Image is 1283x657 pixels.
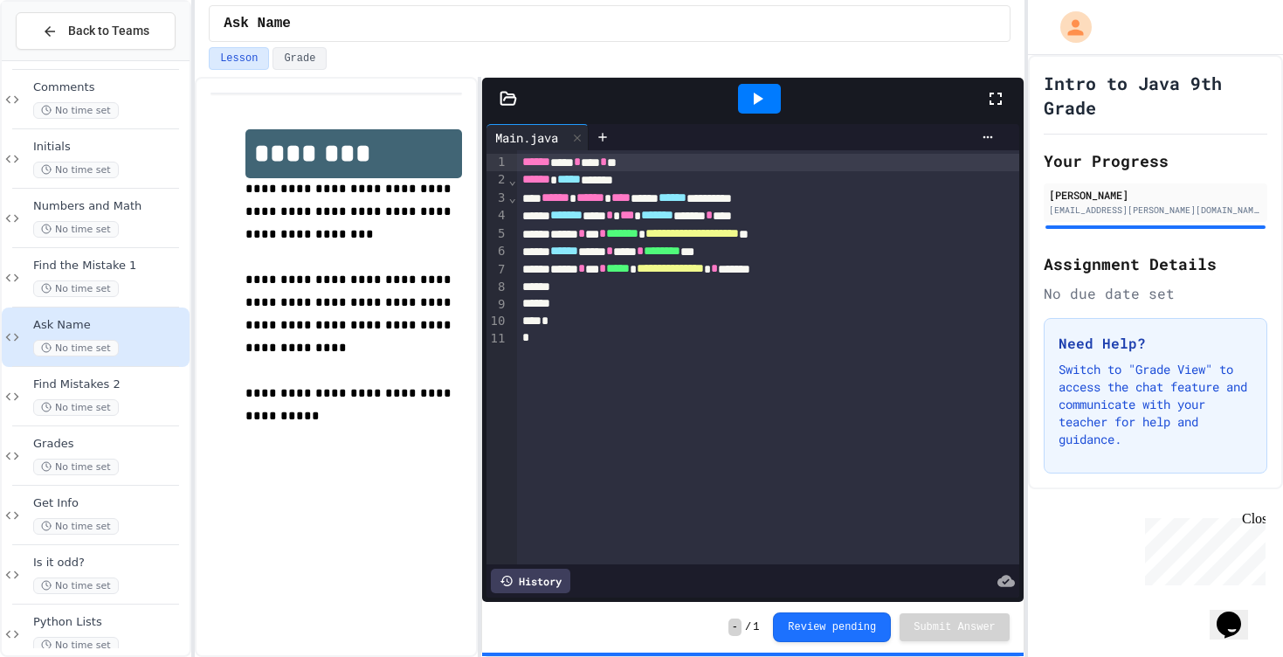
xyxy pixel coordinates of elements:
[491,569,570,593] div: History
[486,190,508,207] div: 3
[33,199,186,214] span: Numbers and Math
[272,47,327,70] button: Grade
[1044,283,1267,304] div: No due date set
[1044,149,1267,173] h2: Your Progress
[486,279,508,296] div: 8
[1042,7,1096,47] div: My Account
[16,12,176,50] button: Back to Teams
[1138,511,1266,585] iframe: chat widget
[33,318,186,333] span: Ask Name
[7,7,121,111] div: Chat with us now!Close
[33,102,119,119] span: No time set
[1049,187,1262,203] div: [PERSON_NAME]
[33,518,119,535] span: No time set
[507,173,516,187] span: Fold line
[1059,361,1252,448] p: Switch to "Grade View" to access the chat feature and communicate with your teacher for help and ...
[486,225,508,243] div: 5
[1044,252,1267,276] h2: Assignment Details
[33,280,119,297] span: No time set
[33,437,186,452] span: Grades
[33,459,119,475] span: No time set
[1044,71,1267,120] h1: Intro to Java 9th Grade
[1059,333,1252,354] h3: Need Help?
[33,637,119,654] span: No time set
[33,80,186,95] span: Comments
[68,22,149,40] span: Back to Teams
[33,377,186,392] span: Find Mistakes 2
[33,556,186,571] span: Is it odd?
[33,615,186,630] span: Python Lists
[33,577,119,594] span: No time set
[507,190,516,204] span: Fold line
[33,221,119,238] span: No time set
[745,620,751,634] span: /
[486,154,508,171] div: 1
[33,340,119,356] span: No time set
[753,620,759,634] span: 1
[728,619,742,636] span: -
[33,399,119,416] span: No time set
[486,207,508,225] div: 4
[33,259,186,273] span: Find the Mistake 1
[486,261,508,279] div: 7
[486,124,589,150] div: Main.java
[773,612,891,642] button: Review pending
[224,13,291,34] span: Ask Name
[33,496,186,511] span: Get Info
[486,330,508,348] div: 11
[1049,204,1262,217] div: [EMAIL_ADDRESS][PERSON_NAME][DOMAIN_NAME]
[486,171,508,189] div: 2
[486,243,508,260] div: 6
[486,313,508,330] div: 10
[914,620,996,634] span: Submit Answer
[486,296,508,314] div: 9
[486,128,567,147] div: Main.java
[209,47,269,70] button: Lesson
[33,140,186,155] span: Initials
[900,613,1010,641] button: Submit Answer
[1210,587,1266,640] iframe: chat widget
[33,162,119,178] span: No time set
